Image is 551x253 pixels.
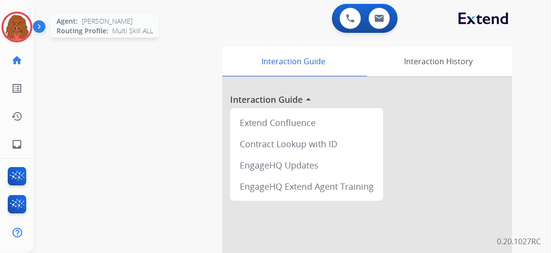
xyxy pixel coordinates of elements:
[11,55,23,66] mat-icon: home
[11,111,23,122] mat-icon: history
[234,112,379,133] div: Extend Confluence
[82,16,132,26] span: [PERSON_NAME]
[11,83,23,94] mat-icon: list_alt
[112,26,153,36] span: Multi Skill ALL
[222,46,365,76] div: Interaction Guide
[3,14,30,41] img: avatar
[365,46,512,76] div: Interaction History
[11,139,23,150] mat-icon: inbox
[57,26,108,36] span: Routing Profile:
[234,133,379,155] div: Contract Lookup with ID
[57,16,78,26] span: Agent:
[234,155,379,176] div: EngageHQ Updates
[497,236,541,247] p: 0.20.1027RC
[234,176,379,197] div: EngageHQ Extend Agent Training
